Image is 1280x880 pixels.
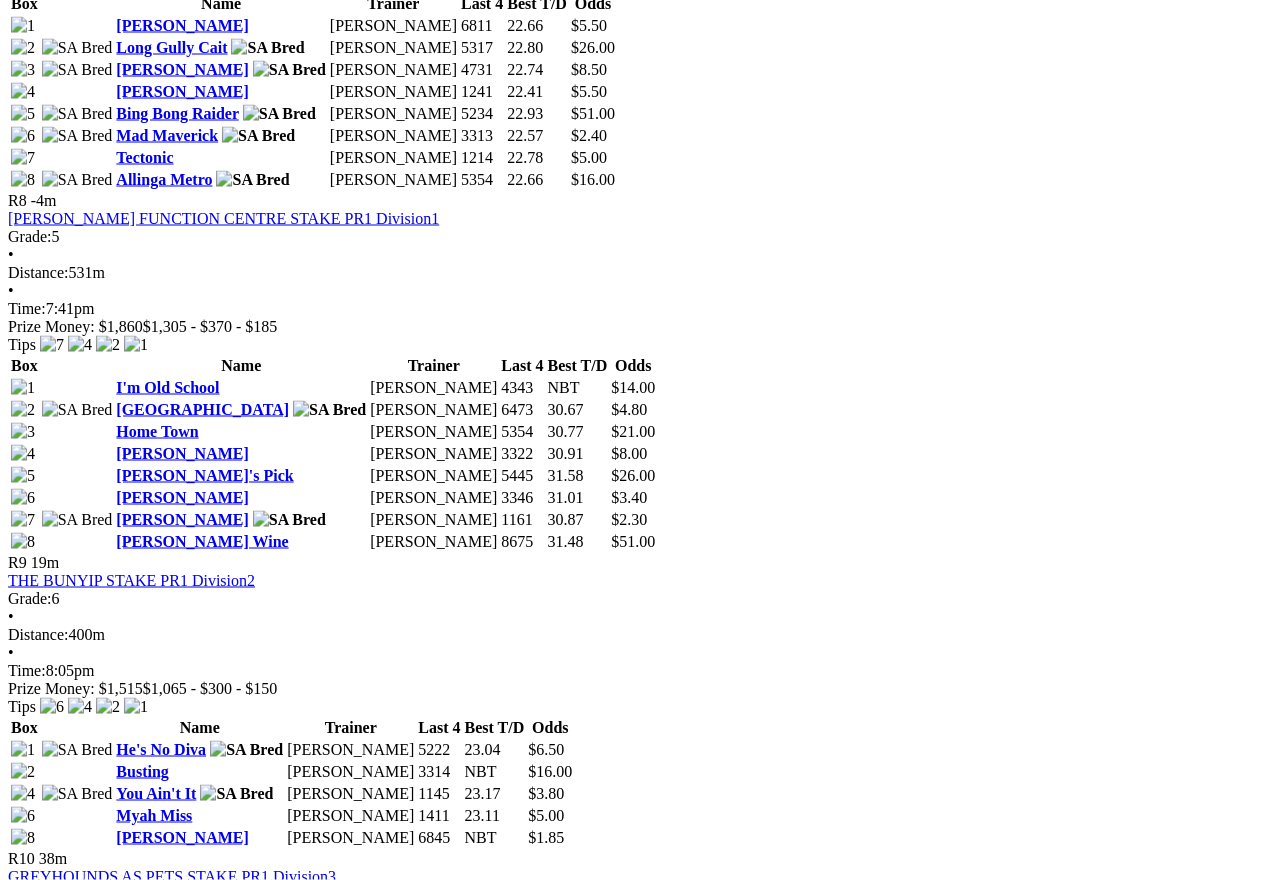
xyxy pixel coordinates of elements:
[506,82,568,102] td: 22.41
[8,264,1272,282] div: 531m
[506,170,568,190] td: 22.66
[369,422,498,442] td: [PERSON_NAME]
[286,806,415,826] td: [PERSON_NAME]
[460,148,504,168] td: 1214
[369,356,498,376] th: Trainer
[210,741,283,759] img: SA Bred
[571,83,607,100] span: $5.50
[116,171,212,188] a: Allinga Metro
[500,532,544,552] td: 8675
[460,60,504,80] td: 4731
[11,763,35,781] img: 2
[40,698,64,716] img: 6
[96,336,120,354] img: 2
[464,806,526,826] td: 23.11
[417,718,461,738] th: Last 4
[460,38,504,58] td: 5317
[116,61,248,78] a: [PERSON_NAME]
[116,401,289,418] a: [GEOGRAPHIC_DATA]
[417,740,461,760] td: 5222
[11,357,38,374] span: Box
[8,192,27,209] span: R8
[40,336,64,354] img: 7
[68,336,92,354] img: 4
[8,300,1272,318] div: 7:41pm
[116,445,248,462] a: [PERSON_NAME]
[243,105,316,123] img: SA Bred
[8,264,68,281] span: Distance:
[231,39,304,57] img: SA Bred
[610,356,656,376] th: Odds
[417,806,461,826] td: 1411
[8,626,68,643] span: Distance:
[506,126,568,146] td: 22.57
[286,784,415,804] td: [PERSON_NAME]
[528,763,572,780] span: $16.00
[286,762,415,782] td: [PERSON_NAME]
[8,572,255,589] a: THE BUNYIP STAKE PR1 Division2
[528,785,564,802] span: $3.80
[293,401,366,419] img: SA Bred
[116,127,218,144] a: Mad Maverick
[500,400,544,420] td: 6473
[547,510,609,530] td: 30.87
[611,379,655,396] span: $14.00
[611,489,647,506] span: $3.40
[460,170,504,190] td: 5354
[8,318,1272,336] div: Prize Money: $1,860
[547,378,609,398] td: NBT
[96,698,120,716] img: 2
[460,82,504,102] td: 1241
[8,644,14,661] span: •
[11,423,35,441] img: 3
[253,61,326,79] img: SA Bred
[11,489,35,507] img: 6
[116,105,238,122] a: Bing Bong Raider
[11,511,35,529] img: 7
[116,511,248,528] a: [PERSON_NAME]
[369,400,498,420] td: [PERSON_NAME]
[116,83,248,100] a: [PERSON_NAME]
[115,718,284,738] th: Name
[329,104,458,124] td: [PERSON_NAME]
[116,829,248,846] a: [PERSON_NAME]
[11,83,35,101] img: 4
[611,423,655,440] span: $21.00
[506,148,568,168] td: 22.78
[571,127,607,144] span: $2.40
[369,466,498,486] td: [PERSON_NAME]
[11,533,35,551] img: 8
[329,126,458,146] td: [PERSON_NAME]
[253,511,326,529] img: SA Bred
[500,510,544,530] td: 1161
[116,39,227,56] a: Long Gully Cait
[116,741,206,758] a: He's No Diva
[115,356,367,376] th: Name
[369,532,498,552] td: [PERSON_NAME]
[8,626,1272,644] div: 400m
[116,489,248,506] a: [PERSON_NAME]
[286,718,415,738] th: Trainer
[11,379,35,397] img: 1
[42,171,113,189] img: SA Bred
[329,38,458,58] td: [PERSON_NAME]
[200,785,273,803] img: SA Bred
[500,444,544,464] td: 3322
[506,38,568,58] td: 22.80
[369,378,498,398] td: [PERSON_NAME]
[8,228,1272,246] div: 5
[611,533,655,550] span: $51.00
[571,39,615,56] span: $26.00
[369,444,498,464] td: [PERSON_NAME]
[116,807,192,824] a: Myah Miss
[39,850,67,867] span: 38m
[11,61,35,79] img: 3
[286,828,415,848] td: [PERSON_NAME]
[547,444,609,464] td: 30.91
[116,785,196,802] a: You Ain't It
[528,741,564,758] span: $6.50
[124,698,148,716] img: 1
[143,680,278,697] span: $1,065 - $300 - $150
[464,828,526,848] td: NBT
[500,378,544,398] td: 4343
